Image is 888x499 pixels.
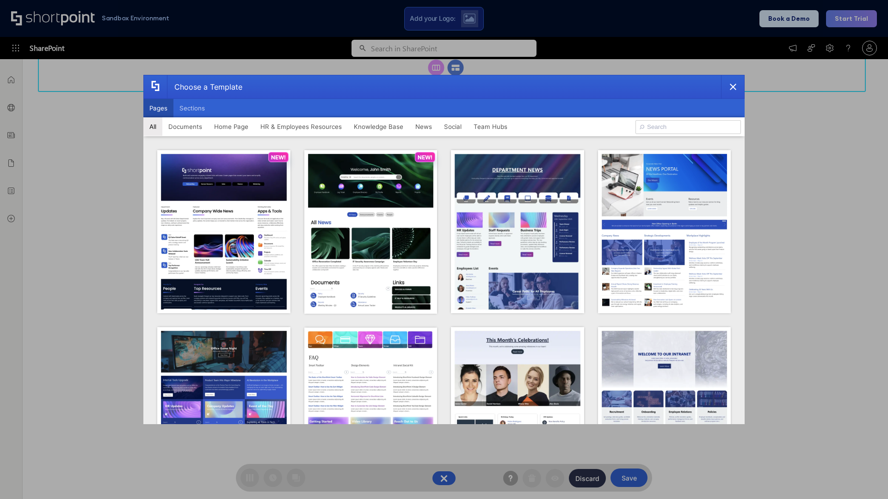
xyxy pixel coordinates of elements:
button: Knowledge Base [348,117,409,136]
button: Social [438,117,468,136]
iframe: Chat Widget [842,455,888,499]
button: Team Hubs [468,117,513,136]
div: Choose a Template [167,75,242,98]
p: NEW! [418,154,432,161]
button: News [409,117,438,136]
p: NEW! [271,154,286,161]
button: Home Page [208,117,254,136]
div: template selector [143,75,745,424]
button: All [143,117,162,136]
button: Documents [162,117,208,136]
button: Sections [173,99,211,117]
button: HR & Employees Resources [254,117,348,136]
input: Search [635,120,741,134]
button: Pages [143,99,173,117]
